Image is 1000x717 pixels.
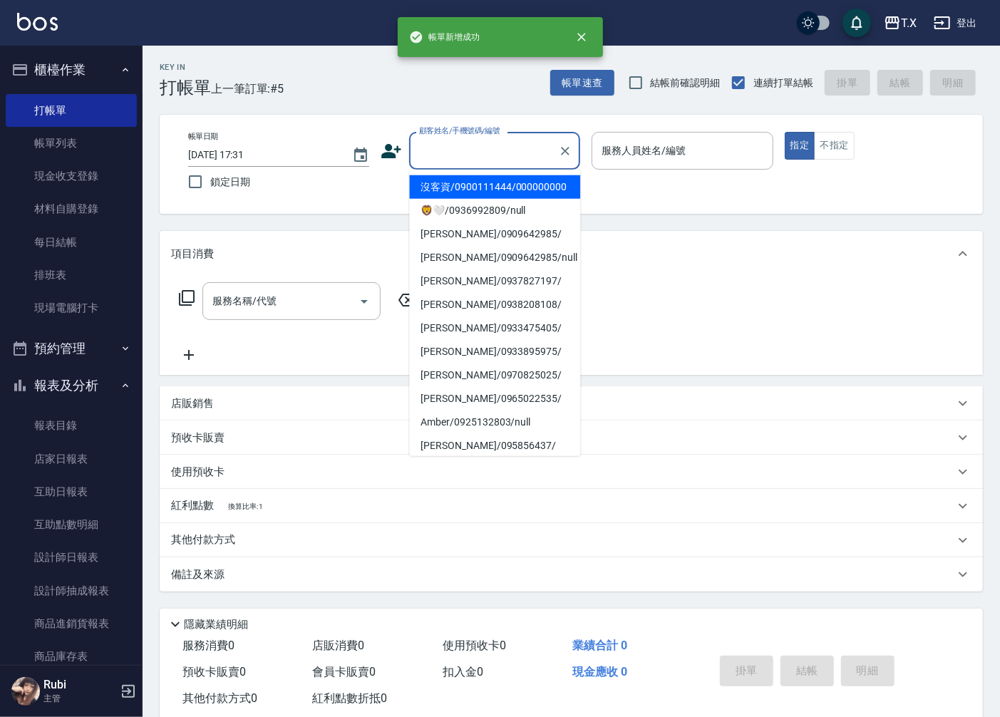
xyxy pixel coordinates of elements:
[409,340,580,363] li: [PERSON_NAME]/0933895975/
[6,541,137,574] a: 設計師日報表
[184,617,248,632] p: 隱藏業績明細
[11,677,40,706] img: Person
[160,557,983,592] div: 備註及來源
[6,330,137,367] button: 預約管理
[901,14,917,32] div: T.X
[566,21,597,53] button: close
[210,175,250,190] span: 鎖定日期
[353,290,376,313] button: Open
[928,10,983,36] button: 登出
[182,639,234,652] span: 服務消費 0
[409,246,580,269] li: [PERSON_NAME]/0909642985/null
[344,138,378,172] button: Choose date, selected date is 2025-09-10
[419,125,500,136] label: 顧客姓名/手機號碼/編號
[313,665,376,679] span: 會員卡販賣 0
[6,160,137,192] a: 現金收支登錄
[182,691,257,705] span: 其他付款方式 0
[785,132,815,160] button: 指定
[43,678,116,692] h5: Rubi
[171,532,242,548] p: 其他付款方式
[160,523,983,557] div: 其他付款方式
[409,222,580,246] li: [PERSON_NAME]/0909642985/
[6,259,137,292] a: 排班表
[409,30,480,44] span: 帳單新增成功
[6,640,137,673] a: 商品庫存表
[313,691,388,705] span: 紅利點數折抵 0
[409,293,580,316] li: [PERSON_NAME]/0938208108/
[878,9,922,38] button: T.X
[6,475,137,508] a: 互助日報表
[171,247,214,262] p: 項目消費
[211,80,284,98] span: 上一筆訂單:#5
[409,411,580,434] li: Amber/0925132803/null
[409,269,580,293] li: [PERSON_NAME]/0937827197/
[6,94,137,127] a: 打帳單
[6,574,137,607] a: 設計師抽成報表
[573,639,628,652] span: 業績合計 0
[409,387,580,411] li: [PERSON_NAME]/0965022535/
[160,63,211,72] h2: Key In
[160,489,983,523] div: 紅利點數換算比率: 1
[160,455,983,489] div: 使用預收卡
[6,127,137,160] a: 帳單列表
[814,132,854,160] button: 不指定
[228,502,264,510] span: 換算比率: 1
[550,70,614,96] button: 帳單速查
[6,226,137,259] a: 每日結帳
[160,421,983,455] div: 預收卡販賣
[171,430,225,445] p: 預收卡販賣
[409,175,580,199] li: 沒客資/0900111444/000000000
[6,292,137,324] a: 現場電腦打卡
[409,199,580,222] li: 🦁️🤍/0936992809/null
[171,465,225,480] p: 使用預收卡
[171,396,214,411] p: 店販銷售
[160,78,211,98] h3: 打帳單
[188,143,338,167] input: YYYY/MM/DD hh:mm
[6,409,137,442] a: 報表目錄
[573,665,628,679] span: 現金應收 0
[555,141,575,161] button: Clear
[160,386,983,421] div: 店販銷售
[753,76,813,91] span: 連續打單結帳
[409,363,580,387] li: [PERSON_NAME]/0970825025/
[6,607,137,640] a: 商品進銷貨報表
[6,443,137,475] a: 店家日報表
[443,639,506,652] span: 使用預收卡 0
[313,639,365,652] span: 店販消費 0
[6,192,137,225] a: 材料自購登錄
[443,665,483,679] span: 扣入金 0
[6,367,137,404] button: 報表及分析
[17,13,58,31] img: Logo
[188,131,218,142] label: 帳單日期
[842,9,871,37] button: save
[160,231,983,277] div: 項目消費
[6,51,137,88] button: 櫃檯作業
[171,567,225,582] p: 備註及來源
[409,316,580,340] li: [PERSON_NAME]/0933475405/
[182,665,246,679] span: 預收卡販賣 0
[6,508,137,541] a: 互助點數明細
[171,498,263,514] p: 紅利點數
[651,76,721,91] span: 結帳前確認明細
[43,692,116,705] p: 主管
[409,434,580,458] li: [PERSON_NAME]/095856437/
